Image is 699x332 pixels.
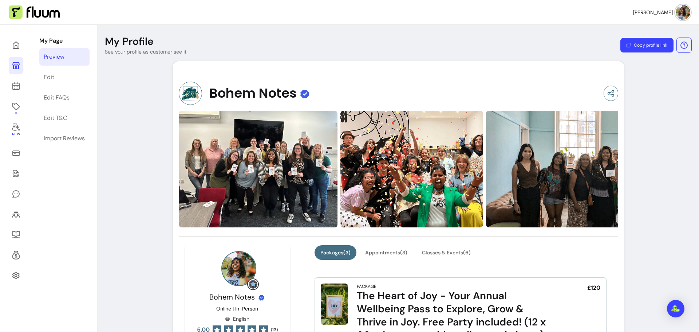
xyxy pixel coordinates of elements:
[9,165,23,182] a: Waivers
[633,5,690,20] button: avatar[PERSON_NAME]
[633,9,673,16] span: [PERSON_NAME]
[321,284,348,325] img: The Heart of Joy - Your Annual Wellbeing Pass to Explore, Grow & Thrive in Joy. Free Party includ...
[209,86,297,101] span: Bohem Notes
[179,111,337,227] img: https://d22cr2pskkweo8.cloudfront.net/c65162d3-0478-4974-b875-508dec15ee30
[225,315,249,323] div: English
[221,251,256,286] img: Provider image
[216,305,258,312] p: Online | In-Person
[9,5,60,19] img: Fluum Logo
[9,206,23,223] a: Clients
[39,69,90,86] a: Edit
[44,52,64,61] div: Preview
[39,109,90,127] a: Edit T&C
[44,73,54,82] div: Edit
[9,77,23,95] a: Calendar
[39,89,90,106] a: Edit FAQs
[359,245,413,260] button: Appointments(3)
[676,5,690,20] img: avatar
[620,38,674,52] button: Copy profile link
[357,284,376,289] div: Package
[12,132,20,137] span: New
[416,245,477,260] button: Classes & Events(6)
[39,130,90,147] a: Import Reviews
[9,267,23,284] a: Settings
[44,93,70,102] div: Edit FAQs
[179,82,202,105] img: Provider image
[249,280,257,289] img: Grow
[9,36,23,54] a: Home
[315,245,356,260] button: Packages(3)
[9,144,23,162] a: Sales
[209,292,255,302] span: Bohem Notes
[9,246,23,264] a: Refer & Earn
[9,226,23,243] a: Resources
[340,111,483,227] img: https://d22cr2pskkweo8.cloudfront.net/db24e031-d22b-4d5d-b2ba-ac6b64ee0bcd
[667,300,684,317] div: Open Intercom Messenger
[9,118,23,141] a: New
[44,134,85,143] div: Import Reviews
[105,48,186,55] p: See your profile as customer see it
[9,185,23,203] a: My Messages
[105,35,154,48] p: My Profile
[39,48,90,66] a: Preview
[44,114,67,122] div: Edit T&C
[9,98,23,115] a: Offerings
[39,36,90,45] p: My Page
[9,57,23,74] a: My Page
